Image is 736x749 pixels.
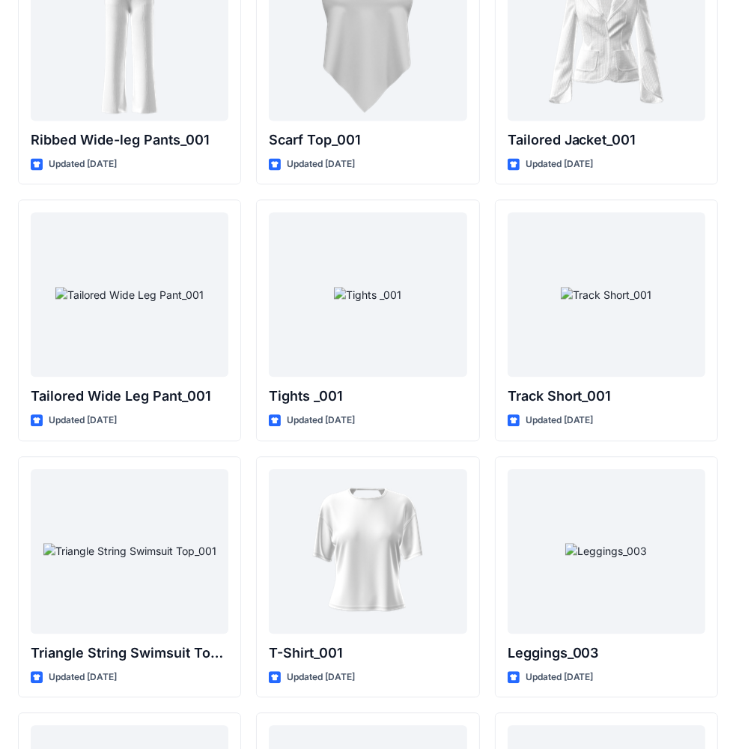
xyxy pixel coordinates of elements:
[508,469,705,634] a: Leggings_003
[269,469,466,634] a: T-Shirt_001
[31,643,228,664] p: Triangle String Swimsuit Top_001
[508,130,705,151] p: Tailored Jacket_001
[526,157,594,172] p: Updated [DATE]
[31,386,228,407] p: Tailored Wide Leg Pant_001
[508,212,705,377] a: Track Short_001
[49,157,117,172] p: Updated [DATE]
[49,670,117,685] p: Updated [DATE]
[269,643,466,664] p: T-Shirt_001
[31,469,228,634] a: Triangle String Swimsuit Top_001
[31,212,228,377] a: Tailored Wide Leg Pant_001
[508,643,705,664] p: Leggings_003
[287,157,355,172] p: Updated [DATE]
[287,413,355,428] p: Updated [DATE]
[269,130,466,151] p: Scarf Top_001
[31,130,228,151] p: Ribbed Wide-leg Pants_001
[269,212,466,377] a: Tights _001
[508,386,705,407] p: Track Short_001
[287,670,355,685] p: Updated [DATE]
[526,413,594,428] p: Updated [DATE]
[49,413,117,428] p: Updated [DATE]
[269,386,466,407] p: Tights _001
[526,670,594,685] p: Updated [DATE]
